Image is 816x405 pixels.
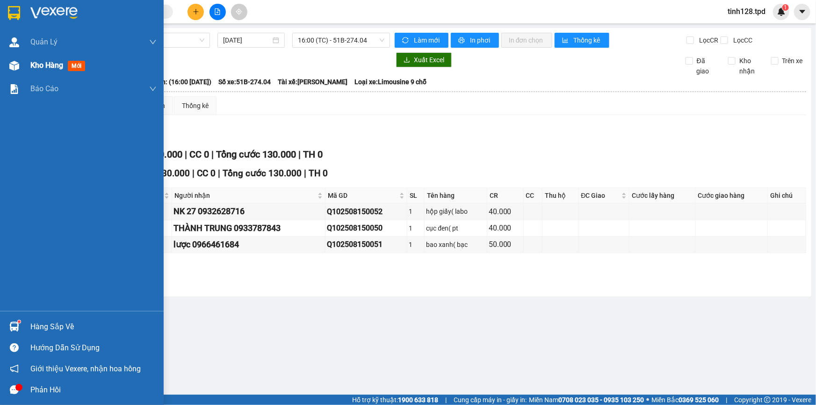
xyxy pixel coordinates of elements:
[278,77,347,87] span: Tài xế: [PERSON_NAME]
[236,8,242,15] span: aim
[555,33,609,48] button: bar-chartThống kê
[524,188,542,203] th: CC
[487,188,524,203] th: CR
[30,341,157,355] div: Hướng dẫn sử dụng
[143,168,190,179] span: CR 130.000
[736,56,764,76] span: Kho nhận
[185,149,187,160] span: |
[193,8,199,15] span: plus
[188,4,204,20] button: plus
[63,60,108,68] span: 079083010858
[409,239,423,250] div: 1
[174,190,316,201] span: Người nhận
[30,383,157,397] div: Phản hồi
[27,41,100,51] span: PHIẾU GIAO HÀNG
[325,203,407,220] td: Q102508150052
[501,33,552,48] button: In đơn chọn
[3,23,71,34] strong: THIÊN PHÁT ĐẠT
[402,37,410,44] span: sync
[218,77,271,87] span: Số xe: 51B-274.04
[779,56,807,66] span: Trên xe
[53,34,90,41] span: 0907696988
[223,168,302,179] span: Tổng cước 130.000
[328,190,397,201] span: Mã GD
[426,206,485,217] div: hộp giấy( labo
[729,35,754,45] span: Lọc CC
[327,239,405,250] div: Q102508150051
[17,4,66,12] span: Q102508080063
[149,38,157,46] span: down
[777,7,786,16] img: icon-new-feature
[173,205,324,218] div: NK 27 0932628716
[209,4,226,20] button: file-add
[782,4,789,11] sup: 1
[325,220,407,237] td: Q102508150050
[798,7,807,16] span: caret-down
[395,33,448,48] button: syncLàm mới
[298,149,301,160] span: |
[303,149,323,160] span: TH 0
[173,222,324,235] div: THÀNH TRUNG 0933787843
[354,77,426,87] span: Loại xe: Limousine 9 chỗ
[695,35,720,45] span: Lọc CR
[9,61,19,71] img: warehouse-icon
[629,188,696,203] th: Cước lấy hàng
[9,37,19,47] img: warehouse-icon
[9,322,19,332] img: warehouse-icon
[581,190,620,201] span: ĐC Giao
[30,363,141,375] span: Giới thiệu Vexere, nhận hoa hồng
[451,33,499,48] button: printerIn phơi
[21,60,108,68] span: HÙNG CMND:
[562,37,570,44] span: bar-chart
[40,12,101,22] strong: CTY XE KHÁCH
[458,37,466,44] span: printer
[86,4,103,12] span: 08:51
[794,4,810,20] button: caret-down
[9,84,19,94] img: solution-icon
[30,61,63,70] span: Kho hàng
[784,4,787,11] span: 1
[720,6,773,17] span: tinh128.tpd
[542,188,579,203] th: Thu hộ
[489,239,522,250] div: 50.000
[27,68,67,75] span: hưng CMND:
[425,188,487,203] th: Tên hàng
[574,35,602,45] span: Thống kê
[445,395,447,405] span: |
[651,395,719,405] span: Miền Bắc
[211,149,214,160] span: |
[407,188,425,203] th: SL
[768,188,806,203] th: Ghi chú
[218,168,220,179] span: |
[489,206,522,217] div: 40.000
[10,385,19,394] span: message
[696,188,768,203] th: Cước giao hàng
[426,223,485,233] div: cục đen( pt
[68,61,85,71] span: mới
[8,6,20,20] img: logo-vxr
[646,398,649,402] span: ⚪️
[414,55,444,65] span: Xuất Excel
[409,223,423,233] div: 1
[10,343,19,352] span: question-circle
[404,57,410,64] span: download
[325,237,407,253] td: Q102508150051
[409,206,423,217] div: 1
[327,222,405,234] div: Q102508150050
[10,364,19,373] span: notification
[214,8,221,15] span: file-add
[231,4,247,20] button: aim
[3,60,108,68] strong: N.gửi:
[489,222,522,234] div: 40.000
[3,34,90,41] strong: VP: SĐT:
[470,35,491,45] span: In phơi
[398,396,438,404] strong: 1900 633 818
[3,68,67,75] strong: N.nhận:
[173,238,324,251] div: lược 0966461684
[396,52,452,67] button: downloadXuất Excel
[223,35,271,45] input: 15/08/2025
[309,168,328,179] span: TH 0
[189,149,209,160] span: CC 0
[216,149,296,160] span: Tổng cước 130.000
[197,168,216,179] span: CC 0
